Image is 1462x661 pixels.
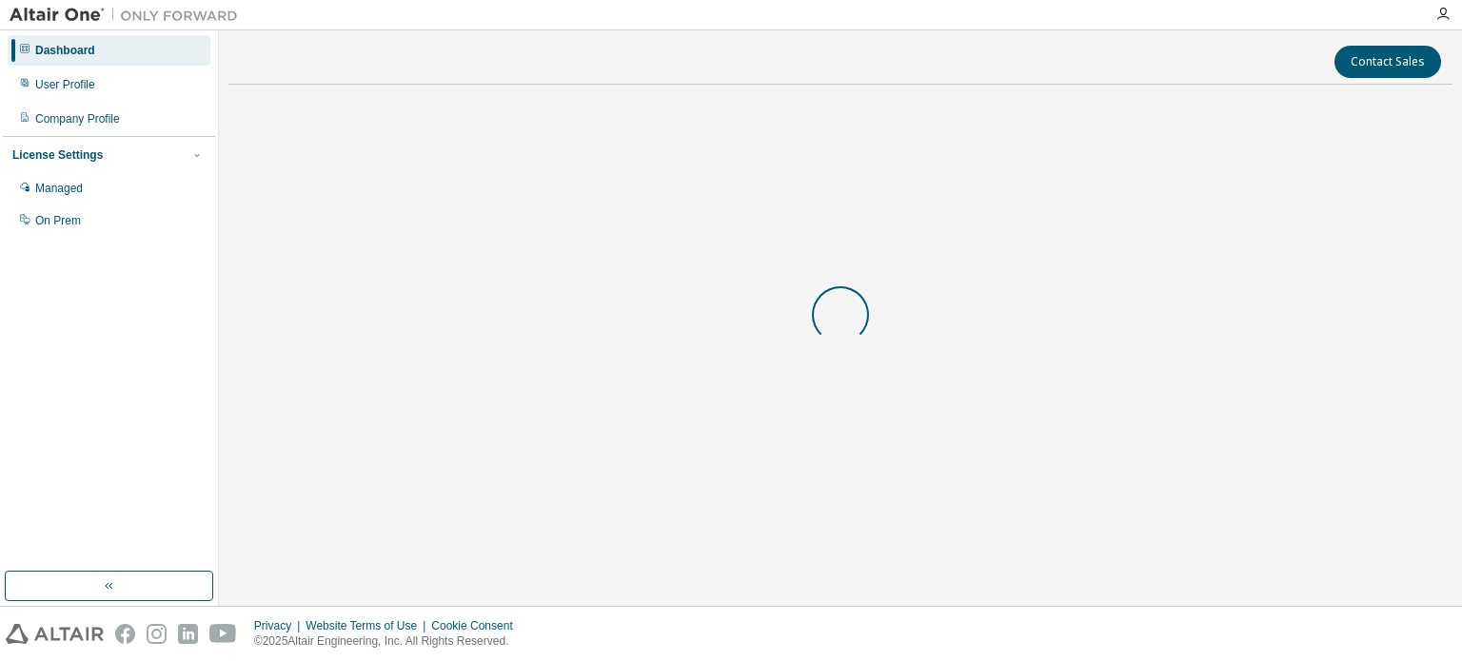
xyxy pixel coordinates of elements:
img: youtube.svg [209,624,237,644]
div: Cookie Consent [431,618,524,633]
div: User Profile [35,77,95,92]
div: Managed [35,181,83,196]
img: linkedin.svg [178,624,198,644]
div: On Prem [35,213,81,228]
div: Privacy [254,618,306,633]
button: Contact Sales [1334,46,1441,78]
img: facebook.svg [115,624,135,644]
div: Company Profile [35,111,120,126]
img: Altair One [10,6,247,25]
div: Website Terms of Use [306,618,431,633]
img: altair_logo.svg [6,624,104,644]
div: Dashboard [35,43,95,58]
div: License Settings [12,147,103,163]
p: © 2025 Altair Engineering, Inc. All Rights Reserved. [254,633,524,650]
img: instagram.svg [147,624,167,644]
